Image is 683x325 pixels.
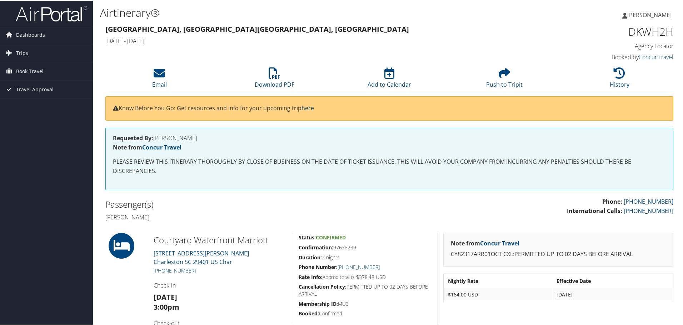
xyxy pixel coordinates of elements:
a: [STREET_ADDRESS][PERSON_NAME]Charleston SC 29401 US Char [154,249,249,265]
a: [PHONE_NUMBER] [154,266,196,273]
a: Concur Travel [480,239,519,247]
h4: Booked by [539,52,673,60]
p: CY82317ARR01OCT CXL:PERMITTED UP TO 02 DAYS BEFORE ARRIVAL [451,249,666,258]
a: Concur Travel [142,143,181,151]
strong: Phone Number: [299,263,338,270]
strong: Membership ID: [299,300,338,306]
a: Push to Tripit [486,71,523,88]
a: [PERSON_NAME] [622,4,679,25]
h4: Check-in [154,281,288,289]
a: Concur Travel [639,52,673,60]
a: Email [152,71,167,88]
h5: Approx total is $378.48 USD [299,273,432,280]
p: PLEASE REVIEW THIS ITINERARY THOROUGHLY BY CLOSE OF BUSINESS ON THE DATE OF TICKET ISSUANCE. THIS... [113,157,666,175]
h1: Airtinerary® [100,5,486,20]
td: [DATE] [553,288,672,300]
span: Trips [16,44,28,61]
h2: Courtyard Waterfront Marriott [154,233,288,245]
span: Dashboards [16,25,45,43]
span: Confirmed [316,233,346,240]
h5: Confirmed [299,309,432,316]
th: Effective Date [553,274,672,287]
span: Travel Approval [16,80,54,98]
h5: MU3 [299,300,432,307]
strong: Status: [299,233,316,240]
strong: 3:00pm [154,301,179,311]
p: Know Before You Go: Get resources and info for your upcoming trip [113,103,666,112]
strong: Cancellation Policy: [299,283,347,289]
strong: Duration: [299,253,322,260]
strong: Booked: [299,309,319,316]
a: Add to Calendar [368,71,411,88]
img: airportal-logo.png [16,5,87,21]
strong: Rate Info: [299,273,323,280]
a: [PHONE_NUMBER] [338,263,380,270]
a: here [301,103,314,111]
h2: Passenger(s) [105,198,384,210]
strong: International Calls: [567,206,622,214]
h4: Agency Locator [539,41,673,49]
a: History [610,71,629,88]
h5: 97638239 [299,243,432,250]
strong: Requested By: [113,133,153,141]
h4: [DATE] - [DATE] [105,36,529,44]
h5: PERMITTED UP TO 02 DAYS BEFORE ARRIVAL [299,283,432,296]
strong: Note from [113,143,181,151]
span: Book Travel [16,62,44,80]
a: [PHONE_NUMBER] [624,197,673,205]
th: Nightly Rate [444,274,552,287]
strong: Phone: [602,197,622,205]
h5: 2 nights [299,253,432,260]
a: Download PDF [255,71,294,88]
h4: [PERSON_NAME] [113,134,666,140]
strong: Confirmation: [299,243,333,250]
strong: Note from [451,239,519,247]
a: [PHONE_NUMBER] [624,206,673,214]
span: [PERSON_NAME] [627,10,672,18]
strong: [DATE] [154,291,177,301]
strong: [GEOGRAPHIC_DATA], [GEOGRAPHIC_DATA] [GEOGRAPHIC_DATA], [GEOGRAPHIC_DATA] [105,24,409,33]
h1: DKWH2H [539,24,673,39]
td: $164.00 USD [444,288,552,300]
h4: [PERSON_NAME] [105,213,384,220]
